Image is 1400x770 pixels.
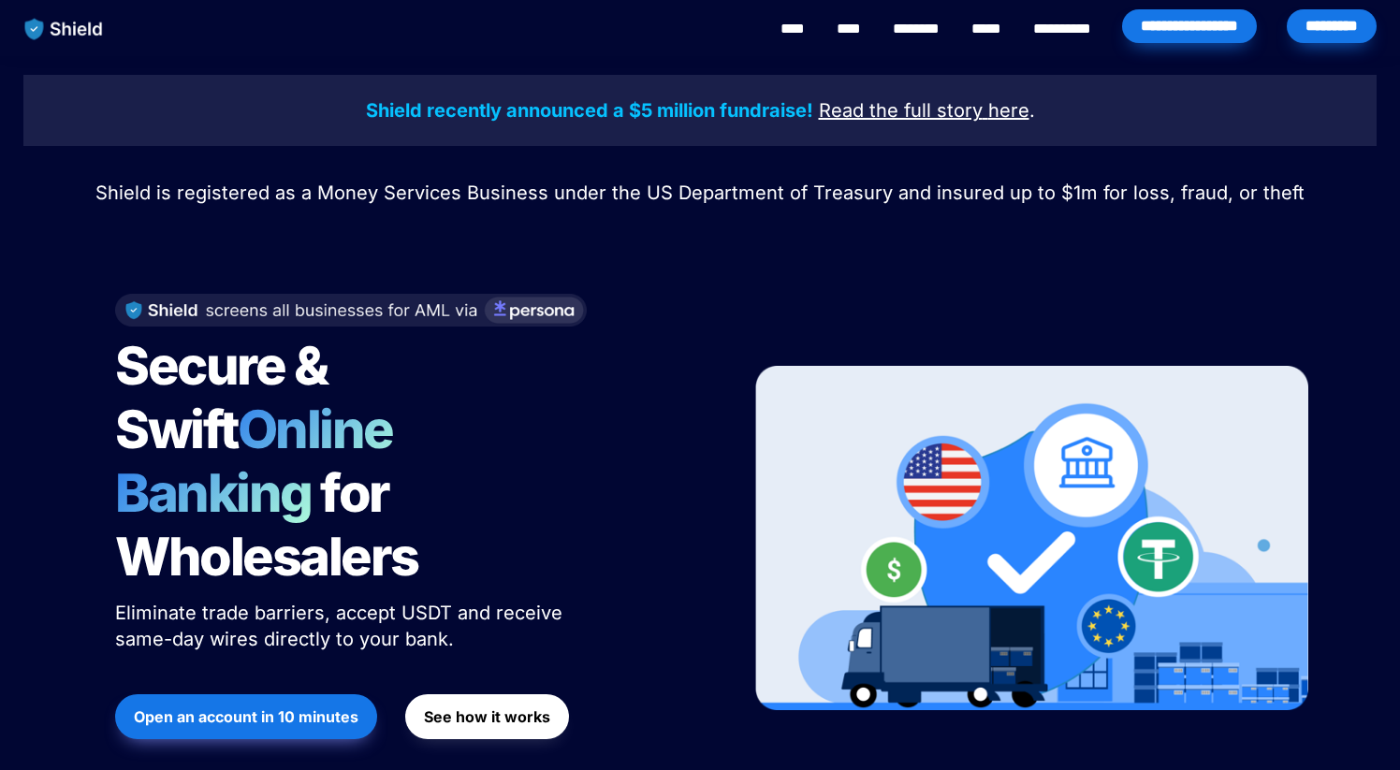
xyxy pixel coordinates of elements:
[134,707,358,726] strong: Open an account in 10 minutes
[115,398,412,525] span: Online Banking
[366,99,813,122] strong: Shield recently announced a $5 million fundraise!
[424,707,550,726] strong: See how it works
[405,685,569,748] a: See how it works
[115,694,377,739] button: Open an account in 10 minutes
[819,99,983,122] u: Read the full story
[16,9,112,49] img: website logo
[405,694,569,739] button: See how it works
[115,685,377,748] a: Open an account in 10 minutes
[1029,99,1035,122] span: .
[988,102,1029,121] a: here
[988,99,1029,122] u: here
[819,102,983,121] a: Read the full story
[95,182,1305,204] span: Shield is registered as a Money Services Business under the US Department of Treasury and insured...
[115,461,418,588] span: for Wholesalers
[115,602,568,650] span: Eliminate trade barriers, accept USDT and receive same-day wires directly to your bank.
[115,334,336,461] span: Secure & Swift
